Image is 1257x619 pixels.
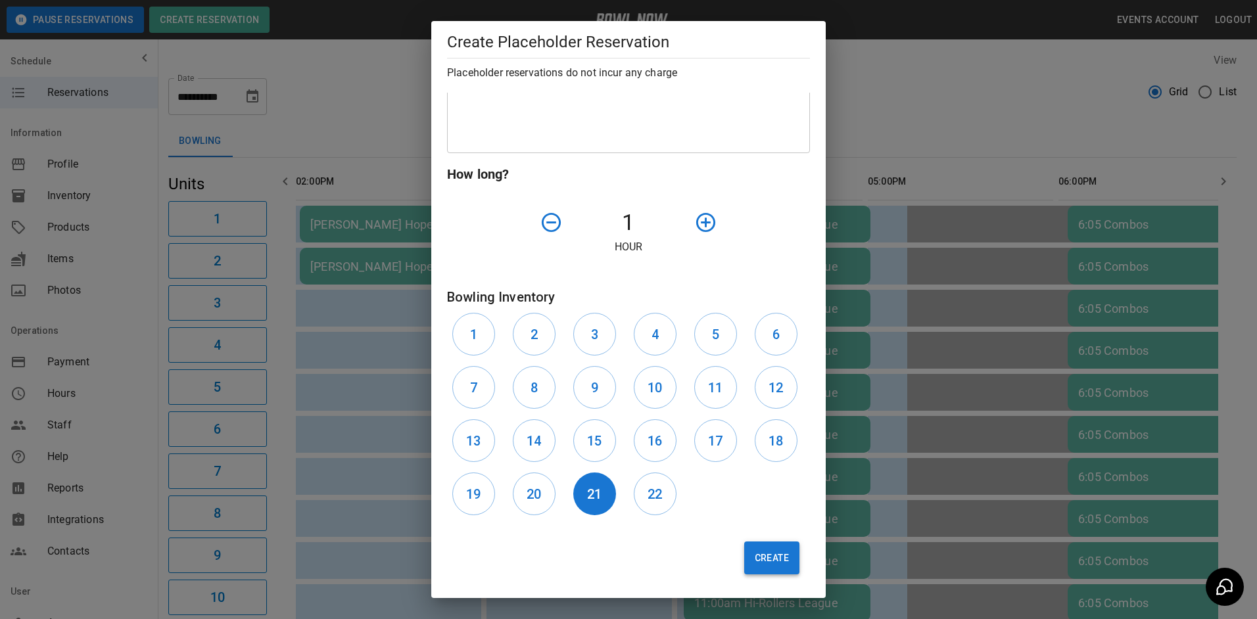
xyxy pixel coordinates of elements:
h6: 3 [591,324,598,345]
button: Create [744,541,799,574]
button: 4 [634,313,676,355]
h6: 8 [531,377,538,398]
button: 21 [573,472,616,515]
h6: 1 [470,324,477,345]
h6: 5 [712,324,719,345]
button: 14 [513,419,556,462]
button: 3 [573,313,616,355]
h6: 18 [769,430,783,451]
button: 13 [452,419,495,462]
button: 7 [452,366,495,409]
h6: How long? [447,164,810,185]
button: 10 [634,366,676,409]
h6: 10 [648,377,662,398]
button: 16 [634,419,676,462]
button: 17 [694,419,737,462]
h6: 9 [591,377,598,398]
h6: 4 [652,324,659,345]
button: 18 [755,419,797,462]
h6: 6 [772,324,780,345]
h6: 17 [708,430,723,451]
h6: 20 [527,484,541,505]
h6: 21 [587,484,602,505]
h6: 11 [708,377,723,398]
p: Hour [447,239,810,255]
h6: 15 [587,430,602,451]
button: 19 [452,472,495,515]
h6: Bowling Inventory [447,287,810,308]
button: 2 [513,313,556,355]
h6: 12 [769,377,783,398]
button: 9 [573,366,616,409]
button: 20 [513,472,556,515]
h6: 14 [527,430,541,451]
button: 1 [452,313,495,355]
h5: Create Placeholder Reservation [447,32,810,53]
h6: 22 [648,484,662,505]
button: 6 [755,313,797,355]
h6: 2 [531,324,538,345]
h4: 1 [568,209,689,237]
h6: Placeholder reservations do not incur any charge [447,64,810,82]
button: 8 [513,366,556,409]
h6: 7 [470,377,477,398]
h6: 13 [466,430,481,451]
button: 22 [634,472,676,515]
button: 15 [573,419,616,462]
button: 5 [694,313,737,355]
button: 12 [755,366,797,409]
h6: 19 [466,484,481,505]
button: 11 [694,366,737,409]
h6: 16 [648,430,662,451]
